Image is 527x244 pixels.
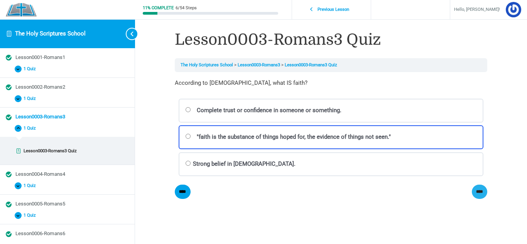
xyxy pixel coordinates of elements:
[6,200,129,208] a: Completed Lesson0005-Romans5
[8,145,127,156] a: Completed Lesson0003-Romans3 Quiz
[15,171,129,178] div: Lesson0004-Romans4
[175,58,487,72] nav: Breadcrumbs
[6,114,12,120] div: Completed
[22,183,41,188] span: 1 Quiz
[6,84,129,91] a: Completed Lesson0002-Romans2
[15,54,129,61] div: Lesson0001-Romans1
[22,66,41,72] span: 1 Quiz
[6,180,129,192] button: 1 Quiz
[6,84,12,90] div: Completed
[175,78,487,89] p: According to [DEMOGRAPHIC_DATA], what IS faith?
[179,99,483,123] label: Complete trust or confidence in someone or something.
[6,172,12,177] div: Completed
[185,107,191,112] input: Complete trust or confidence in someone or something.
[6,231,12,237] div: Completed
[176,6,197,10] div: 6/54 Steps
[185,134,191,139] input: "faith is the substance of things hoped for, the evidence of things not seen."
[22,213,41,218] span: 1 Quiz
[6,202,12,207] div: Completed
[175,29,487,50] h1: Lesson0003-Romans3 Quiz
[22,96,41,101] span: 1 Quiz
[6,93,129,104] button: 1 Quiz
[24,148,124,154] div: Lesson0003-Romans3 Quiz
[15,113,129,121] div: Lesson0003-Romans3
[6,123,129,134] button: 1 Quiz
[313,7,354,12] span: Previous Lesson
[15,230,129,237] div: Lesson0006-Romans6
[6,210,129,221] button: 1 Quiz
[454,6,500,14] span: Hello, [PERSON_NAME]!
[15,84,129,91] div: Lesson0002-Romans2
[6,171,129,178] a: Completed Lesson0004-Romans4
[143,6,174,10] div: 11% Complete
[238,62,280,67] a: Lesson0003-Romans3
[185,161,191,166] input: Strong belief in [DEMOGRAPHIC_DATA].
[6,230,129,237] a: Completed Lesson0006-Romans6
[6,113,129,121] a: Completed Lesson0003-Romans3
[120,19,135,48] button: Toggle sidebar navigation
[6,54,129,61] a: Completed Lesson0001-Romans1
[15,148,21,154] div: Completed
[6,63,129,74] button: 1 Quiz
[285,62,337,67] a: Lesson0003-Romans3 Quiz
[181,62,233,67] a: The Holy Scriptures School
[15,30,86,37] a: The Holy Scriptures School
[22,126,41,131] span: 1 Quiz
[15,200,129,208] div: Lesson0005-Romans5
[179,125,483,149] label: "faith is the substance of things hoped for, the evidence of things not seen."
[179,152,483,176] label: Strong belief in [DEMOGRAPHIC_DATA].
[6,55,12,61] div: Completed
[294,3,369,17] a: Previous Lesson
